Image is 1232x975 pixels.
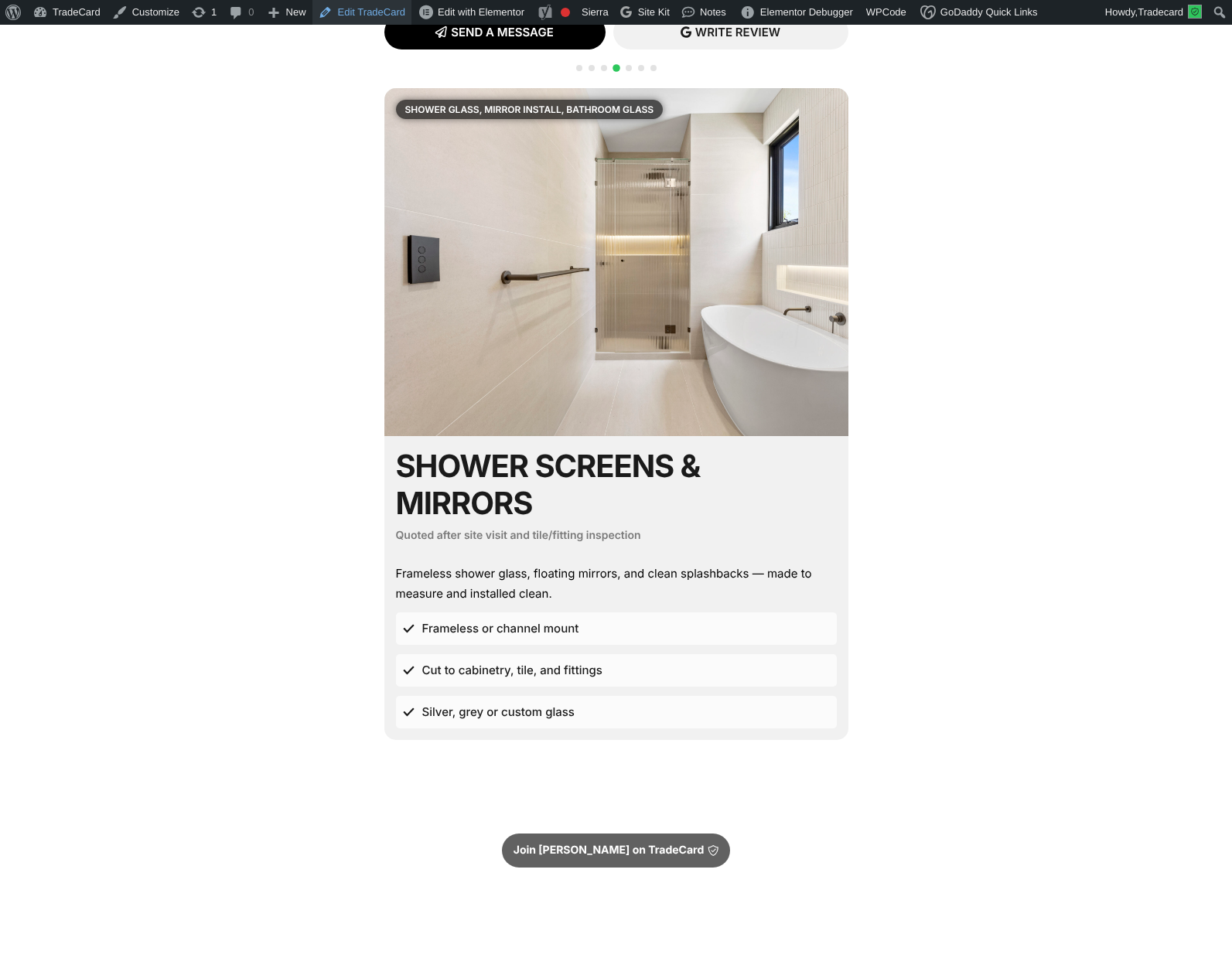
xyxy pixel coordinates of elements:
[396,448,833,522] h2: Shower Screens & Mirrors
[451,26,553,38] span: SEND A MESSAGE
[650,65,657,71] span: Go to slide 7
[384,88,848,795] div: Carousel
[384,15,606,49] a: SEND A MESSAGE
[422,660,602,680] span: Cut to cabinetry, tile, and fittings
[695,26,780,38] span: WRITE REVIEW
[514,845,705,856] span: Join [PERSON_NAME] on TradeCard
[502,834,731,868] a: Join [PERSON_NAME] on TradeCard
[405,101,654,118] p: Shower Glass, Mirror Install, Bathroom Glass
[422,702,575,722] span: Silver, grey or custom glass
[561,8,570,17] div: Focus keyphrase not set
[396,564,837,605] div: Frameless shower glass, floating mirrors, and clean splashbacks — made to measure and installed c...
[1138,6,1183,18] span: Tradecard
[638,6,670,18] span: Site Kit
[613,15,848,49] a: WRITE REVIEW
[384,88,848,740] div: 4 / 7
[589,65,595,71] span: Go to slide 2
[396,528,837,544] h6: Quoted after site visit and tile/fitting inspection
[422,619,579,639] span: Frameless or channel mount
[601,65,607,71] span: Go to slide 3
[638,65,644,71] span: Go to slide 6
[626,65,632,71] span: Go to slide 5
[438,6,524,18] span: Edit with Elementor
[576,65,582,71] span: Go to slide 1
[613,64,620,72] span: Go to slide 4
